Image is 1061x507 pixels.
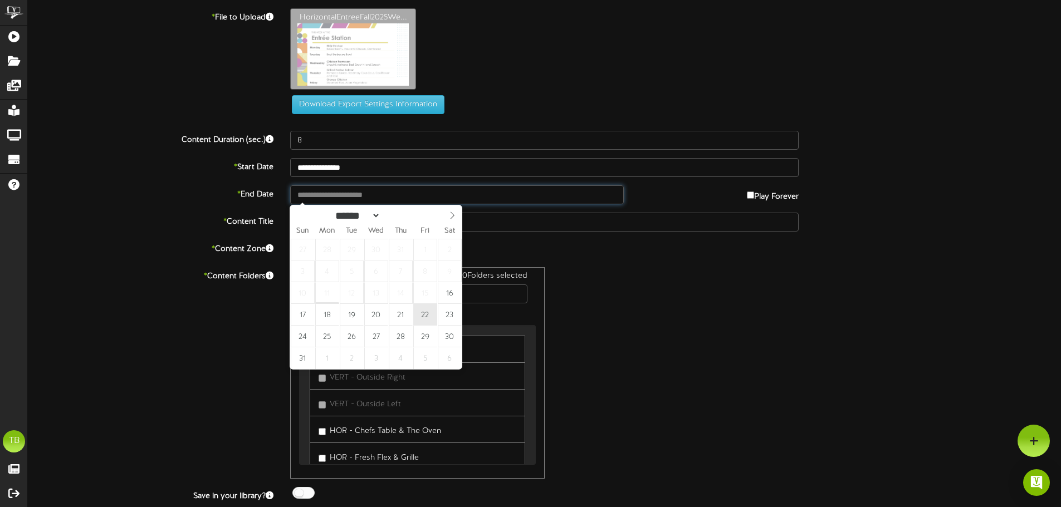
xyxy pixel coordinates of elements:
[438,326,462,347] span: August 30, 2025
[438,239,462,260] span: August 2, 2025
[286,101,444,109] a: Download Export Settings Information
[1023,469,1050,496] div: Open Intercom Messenger
[340,282,364,304] span: August 12, 2025
[315,326,339,347] span: August 25, 2025
[364,282,388,304] span: August 13, 2025
[3,430,25,452] div: TB
[290,213,799,232] input: Title of this Content
[319,401,326,408] input: VERT - Outside Left
[319,455,326,462] input: HOR - Fresh Flex & Grille
[19,158,282,173] label: Start Date
[340,260,364,282] span: August 5, 2025
[437,228,462,235] span: Sat
[389,326,413,347] span: August 28, 2025
[19,131,282,146] label: Content Duration (sec.)
[413,282,437,304] span: August 15, 2025
[291,326,315,347] span: August 24, 2025
[19,213,282,228] label: Content Title
[315,282,339,304] span: August 11, 2025
[315,347,339,369] span: September 1, 2025
[364,239,388,260] span: July 30, 2025
[315,228,339,235] span: Mon
[330,373,405,382] span: VERT - Outside Right
[340,326,364,347] span: August 26, 2025
[291,347,315,369] span: August 31, 2025
[438,304,462,326] span: August 23, 2025
[747,191,754,199] input: Play Forever
[19,240,282,255] label: Content Zone
[413,228,437,235] span: Fri
[389,304,413,326] span: August 21, 2025
[319,428,326,435] input: HOR - Chefs Table & The Oven
[364,304,388,326] span: August 20, 2025
[364,347,388,369] span: September 3, 2025
[315,260,339,282] span: August 4, 2025
[330,400,401,408] span: VERT - Outside Left
[438,282,462,304] span: August 16, 2025
[389,239,413,260] span: July 31, 2025
[413,326,437,347] span: August 29, 2025
[364,326,388,347] span: August 27, 2025
[340,304,364,326] span: August 19, 2025
[19,487,282,502] label: Save in your library?
[413,347,437,369] span: September 5, 2025
[339,228,364,235] span: Tue
[319,449,419,464] label: HOR - Fresh Flex & Grille
[364,260,388,282] span: August 6, 2025
[315,239,339,260] span: July 28, 2025
[380,210,421,221] input: Year
[319,375,326,382] input: VERT - Outside Right
[438,347,462,369] span: September 6, 2025
[438,260,462,282] span: August 9, 2025
[340,347,364,369] span: September 2, 2025
[413,260,437,282] span: August 8, 2025
[340,239,364,260] span: July 29, 2025
[413,304,437,326] span: August 22, 2025
[364,228,388,235] span: Wed
[291,239,315,260] span: July 27, 2025
[388,228,413,235] span: Thu
[291,260,315,282] span: August 3, 2025
[19,8,282,23] label: File to Upload
[389,282,413,304] span: August 14, 2025
[292,95,444,114] button: Download Export Settings Information
[19,185,282,200] label: End Date
[315,304,339,326] span: August 18, 2025
[19,267,282,282] label: Content Folders
[290,228,315,235] span: Sun
[413,239,437,260] span: August 1, 2025
[291,282,315,304] span: August 10, 2025
[389,347,413,369] span: September 4, 2025
[319,422,441,437] label: HOR - Chefs Table & The Oven
[747,185,799,203] label: Play Forever
[389,260,413,282] span: August 7, 2025
[291,304,315,326] span: August 17, 2025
